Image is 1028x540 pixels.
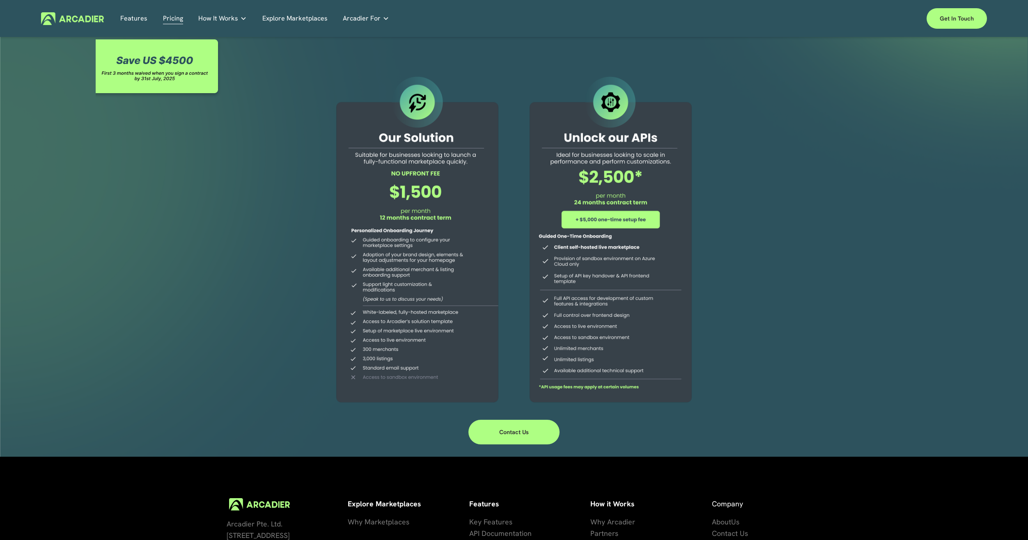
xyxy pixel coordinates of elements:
[590,517,635,526] span: Why Arcadier
[590,499,634,508] strong: How it Works
[590,529,594,538] span: P
[348,516,409,528] a: Why Marketplaces
[469,516,512,528] a: Key Features
[348,517,409,526] span: Why Marketplaces
[590,516,635,528] a: Why Arcadier
[927,8,987,29] a: Get in touch
[594,528,618,539] a: artners
[120,12,147,25] a: Features
[731,517,739,526] span: Us
[468,420,560,444] a: Contact Us
[348,499,421,508] strong: Explore Marketplaces
[41,12,104,25] img: Arcadier
[262,12,328,25] a: Explore Marketplaces
[198,12,247,25] a: folder dropdown
[343,12,389,25] a: folder dropdown
[469,529,532,538] span: API Documentation
[590,528,594,539] a: P
[712,499,743,508] span: Company
[712,516,731,528] a: About
[469,528,532,539] a: API Documentation
[712,528,748,539] a: Contact Us
[198,13,238,24] span: How It Works
[712,517,731,526] span: About
[712,529,748,538] span: Contact Us
[163,12,183,25] a: Pricing
[343,13,381,24] span: Arcadier For
[469,499,499,508] strong: Features
[594,529,618,538] span: artners
[469,517,512,526] span: Key Features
